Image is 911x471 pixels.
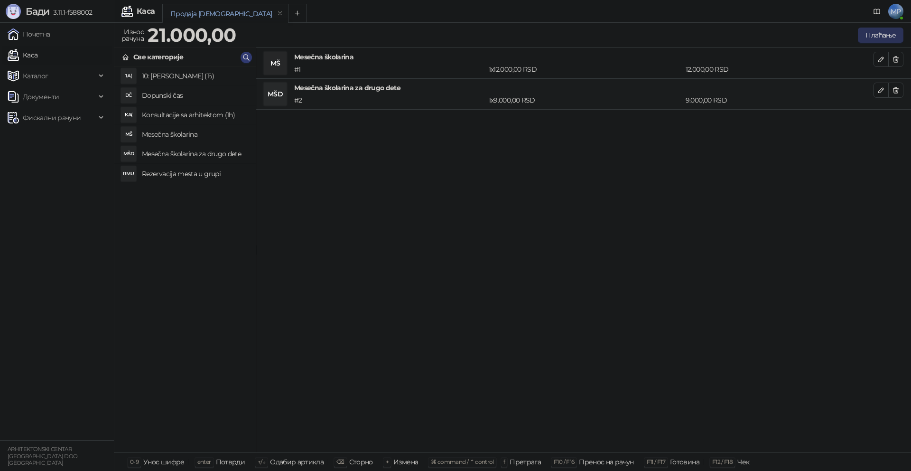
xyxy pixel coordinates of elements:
[503,458,505,465] span: f
[142,68,248,84] h4: 10: [PERSON_NAME] (Ђ)
[23,108,81,127] span: Фискални рачуни
[737,456,749,468] div: Чек
[142,146,248,161] h4: Mesečna školarina za drugo dete
[393,456,418,468] div: Измена
[121,127,136,142] div: MŠ
[288,4,307,23] button: Add tab
[142,166,248,181] h4: Rezervacija mesta u grupi
[274,9,286,18] button: remove
[712,458,733,465] span: F12 / F18
[258,458,265,465] span: ↑/↓
[120,26,146,45] div: Износ рачуна
[869,4,884,19] a: Документација
[8,25,50,44] a: Почетна
[142,88,248,103] h4: Dopunski čas
[8,46,37,65] a: Каса
[121,88,136,103] div: DČ
[121,68,136,84] div: 1А(
[197,458,211,465] span: enter
[336,458,344,465] span: ⌫
[294,52,874,62] h4: Mesečna školarina
[431,458,494,465] span: ⌘ command / ⌃ control
[294,83,874,93] h4: Mesečna školarina za drugo dete
[8,446,78,466] small: ARHITEKTONSKI CENTAR [GEOGRAPHIC_DATA] DOO [GEOGRAPHIC_DATA]
[142,107,248,122] h4: Konsultacije sa arhitektom (1h)
[216,456,245,468] div: Потврди
[114,66,256,452] div: grid
[684,64,875,75] div: 12.000,00 RSD
[23,66,48,85] span: Каталог
[142,127,248,142] h4: Mesečna školarina
[121,107,136,122] div: KA(
[386,458,389,465] span: +
[121,166,136,181] div: RMU
[487,95,684,105] div: 1 x 9.000,00 RSD
[23,87,59,106] span: Документи
[579,456,633,468] div: Пренос на рачун
[292,95,487,105] div: # 2
[6,4,21,19] img: Logo
[49,8,92,17] span: 3.11.1-f588002
[121,146,136,161] div: MŠD
[148,23,236,47] strong: 21.000,00
[487,64,684,75] div: 1 x 12.000,00 RSD
[270,456,324,468] div: Одабир артикла
[137,8,155,15] div: Каса
[170,9,272,19] div: Продаја [DEMOGRAPHIC_DATA]
[349,456,373,468] div: Сторно
[888,4,903,19] span: MP
[647,458,665,465] span: F11 / F17
[26,6,49,17] span: Бади
[510,456,541,468] div: Претрага
[264,52,287,75] div: MŠ
[292,64,487,75] div: # 1
[130,458,139,465] span: 0-9
[554,458,574,465] span: F10 / F16
[670,456,699,468] div: Готовина
[858,28,903,43] button: Плаћање
[684,95,875,105] div: 9.000,00 RSD
[133,52,183,62] div: Све категорије
[143,456,185,468] div: Унос шифре
[264,83,287,105] div: MŠD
